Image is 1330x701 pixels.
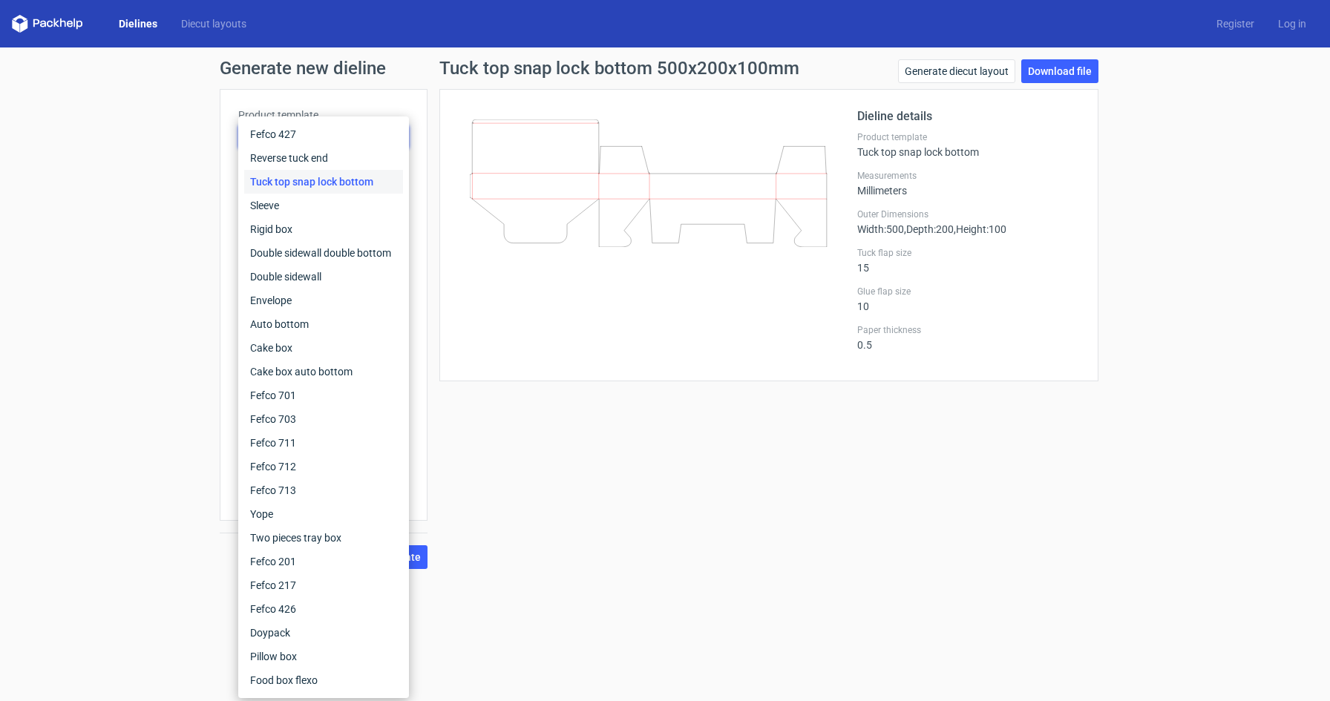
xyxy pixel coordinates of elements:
[244,194,403,217] div: Sleeve
[244,241,403,265] div: Double sidewall double bottom
[244,122,403,146] div: Fefco 427
[857,131,1080,143] label: Product template
[1205,16,1266,31] a: Register
[857,170,1080,197] div: Millimeters
[1266,16,1318,31] a: Log in
[1021,59,1098,83] a: Download file
[244,478,403,502] div: Fefco 713
[244,526,403,550] div: Two pieces tray box
[898,59,1015,83] a: Generate diecut layout
[244,336,403,360] div: Cake box
[857,131,1080,158] div: Tuck top snap lock bottom
[238,108,409,122] label: Product template
[857,247,1080,274] div: 15
[857,324,1080,351] div: 0.5
[857,247,1080,259] label: Tuck flap size
[244,668,403,692] div: Food box flexo
[244,312,403,336] div: Auto bottom
[857,324,1080,336] label: Paper thickness
[169,16,258,31] a: Diecut layouts
[244,597,403,621] div: Fefco 426
[857,223,904,235] span: Width : 500
[244,265,403,289] div: Double sidewall
[244,289,403,312] div: Envelope
[857,286,1080,297] label: Glue flap size
[244,146,403,170] div: Reverse tuck end
[954,223,1006,235] span: , Height : 100
[244,502,403,526] div: Yope
[857,286,1080,312] div: 10
[244,407,403,431] div: Fefco 703
[244,573,403,597] div: Fefco 217
[244,621,403,645] div: Doypack
[857,108,1080,125] h2: Dieline details
[107,16,169,31] a: Dielines
[244,170,403,194] div: Tuck top snap lock bottom
[857,170,1080,182] label: Measurements
[244,384,403,407] div: Fefco 701
[857,208,1080,220] label: Outer Dimensions
[904,223,954,235] span: , Depth : 200
[244,645,403,668] div: Pillow box
[244,360,403,384] div: Cake box auto bottom
[244,217,403,241] div: Rigid box
[244,550,403,573] div: Fefco 201
[439,59,799,77] h1: Tuck top snap lock bottom 500x200x100mm
[220,59,1110,77] h1: Generate new dieline
[244,431,403,455] div: Fefco 711
[244,455,403,478] div: Fefco 712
